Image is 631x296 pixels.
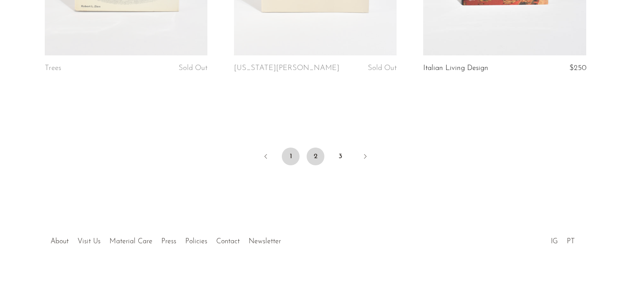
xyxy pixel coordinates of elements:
span: $250 [569,64,586,72]
span: Sold Out [368,64,397,72]
a: 1 [282,148,300,165]
a: Previous [257,148,275,167]
ul: Quick links [46,231,285,248]
a: [US_STATE][PERSON_NAME] [234,64,339,72]
a: IG [551,238,558,245]
a: Italian Living Design [423,64,488,72]
ul: Social Medias [546,231,579,248]
a: About [51,238,69,245]
a: Policies [185,238,207,245]
a: 3 [331,148,349,165]
a: Press [161,238,176,245]
span: Sold Out [179,64,207,72]
a: Visit Us [78,238,101,245]
a: Contact [216,238,240,245]
span: 2 [307,148,324,165]
a: Trees [45,64,61,72]
a: Material Care [109,238,152,245]
a: PT [567,238,575,245]
a: Next [356,148,374,167]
